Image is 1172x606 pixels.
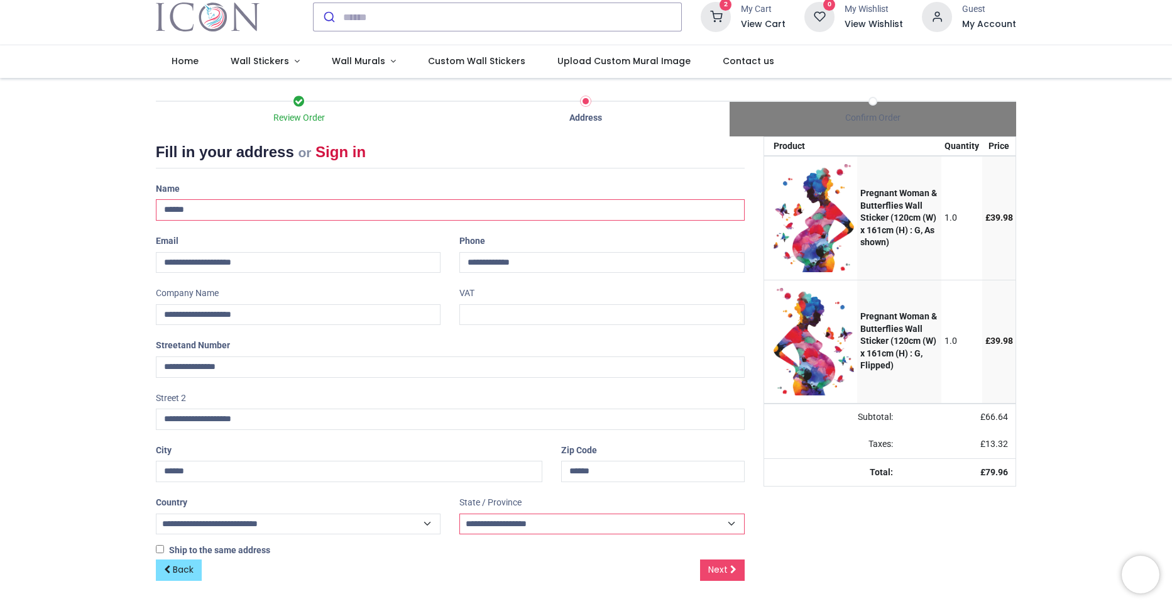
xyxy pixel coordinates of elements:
[700,559,745,581] a: Next
[156,544,270,557] label: Ship to the same address
[156,492,187,514] label: Country
[156,335,230,356] label: Street
[231,55,289,67] span: Wall Stickers
[985,336,1013,346] span: £
[156,545,164,553] input: Ship to the same address
[730,112,1017,124] div: Confirm Order
[764,137,857,156] th: Product
[428,55,525,67] span: Custom Wall Stickers
[945,212,979,224] div: 1.0
[990,336,1013,346] span: 39.98
[845,18,903,31] a: View Wishlist
[870,467,893,477] strong: Total:
[980,467,1008,477] strong: £
[156,143,294,160] span: Fill in your address
[982,137,1016,156] th: Price
[774,288,854,395] img: I1WX1PSRwgjfJjHxEgix4AYIuHbv0LXuAMvca7hapIUmChi62NJDhcZwVwc4QmRtc0ims+08RRY5IgQGa5FcB1HfOvTOtWLoB...
[561,440,597,461] label: Zip Code
[332,55,385,67] span: Wall Murals
[316,45,412,78] a: Wall Murals
[156,112,443,124] div: Review Order
[980,412,1008,422] span: £
[156,559,202,581] a: Back
[945,335,979,348] div: 1.0
[860,311,937,370] strong: Pregnant Woman & Butterflies Wall Sticker (120cm (W) x 161cm (H) : G, Flipped)
[985,412,1008,422] span: 66.64
[985,212,1013,223] span: £
[941,137,982,156] th: Quantity
[845,3,903,16] div: My Wishlist
[156,231,178,252] label: Email
[181,340,230,350] span: and Number
[557,55,691,67] span: Upload Custom Mural Image
[741,3,786,16] div: My Cart
[962,18,1016,31] a: My Account
[985,439,1008,449] span: 13.32
[1122,556,1159,593] iframe: Brevo live chat
[804,11,835,21] a: 0
[215,45,316,78] a: Wall Stickers
[156,440,172,461] label: City
[442,112,730,124] div: Address
[962,3,1016,16] div: Guest
[980,439,1008,449] span: £
[156,388,186,409] label: Street 2
[459,283,474,304] label: VAT
[764,404,900,431] td: Subtotal:
[315,143,366,160] a: Sign in
[990,212,1013,223] span: 39.98
[774,164,854,272] img: WtmVlhOYYZlRs9grO3YPWBD6F1G8X0mtGswPWvwP8AYToW5vmIONoAAAAASUVORK5CYII=
[741,18,786,31] a: View Cart
[459,231,485,252] label: Phone
[701,11,731,21] a: 2
[156,179,180,200] label: Name
[985,467,1008,477] span: 79.96
[764,431,900,458] td: Taxes:
[708,563,728,576] span: Next
[173,563,194,576] span: Back
[459,492,522,514] label: State / Province
[298,145,311,160] small: or
[723,55,774,67] span: Contact us
[156,283,219,304] label: Company Name
[860,188,937,247] strong: Pregnant Woman & Butterflies Wall Sticker (120cm (W) x 161cm (H) : G, As shown)
[172,55,199,67] span: Home
[314,3,343,31] button: Submit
